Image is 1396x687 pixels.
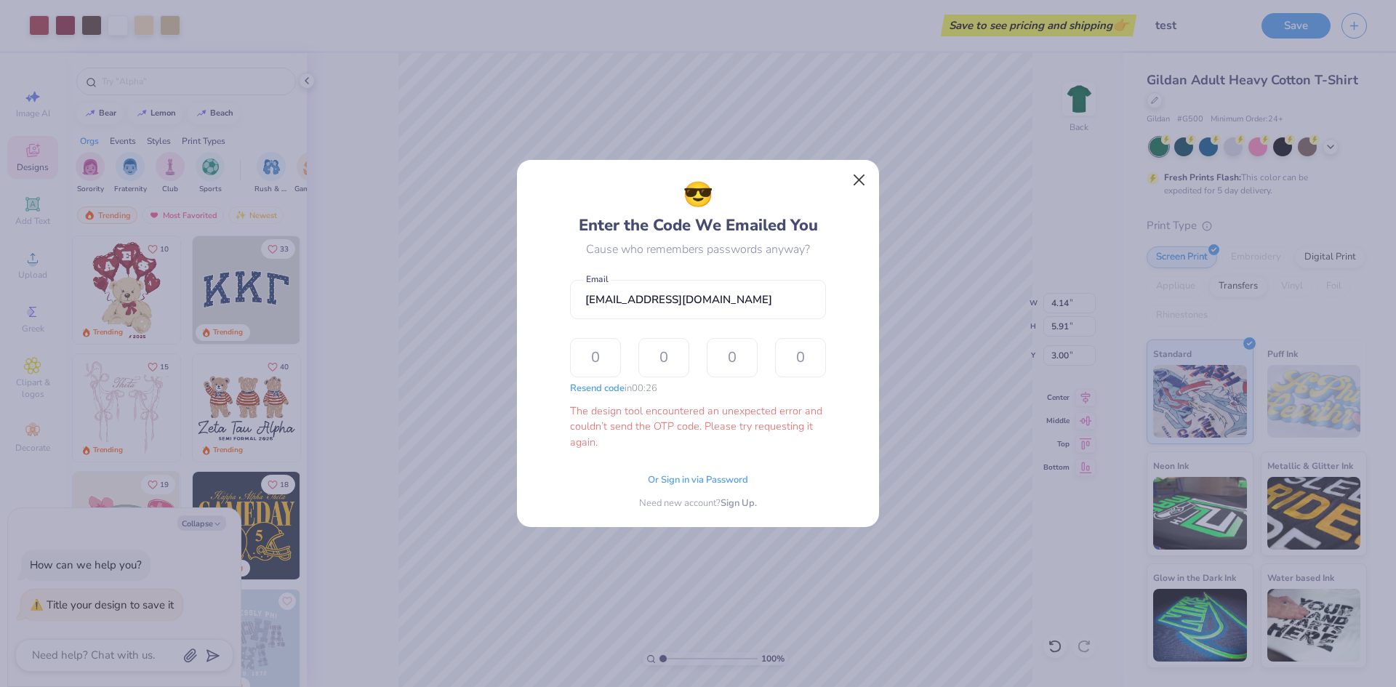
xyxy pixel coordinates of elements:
[570,382,625,396] button: Resend code
[683,177,713,214] span: 😎
[639,497,757,511] div: Need new account?
[707,338,758,377] input: 0
[775,338,826,377] input: 0
[586,241,810,258] div: Cause who remembers passwords anyway?
[570,382,657,396] div: in 00:26
[846,166,873,194] button: Close
[648,473,748,488] span: Or Sign in via Password
[570,403,826,451] div: The design tool encountered an unexpected error and couldn’t send the OTP code. Please try reques...
[570,338,621,377] input: 0
[638,338,689,377] input: 0
[721,497,757,511] span: Sign Up.
[579,177,818,238] div: Enter the Code We Emailed You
